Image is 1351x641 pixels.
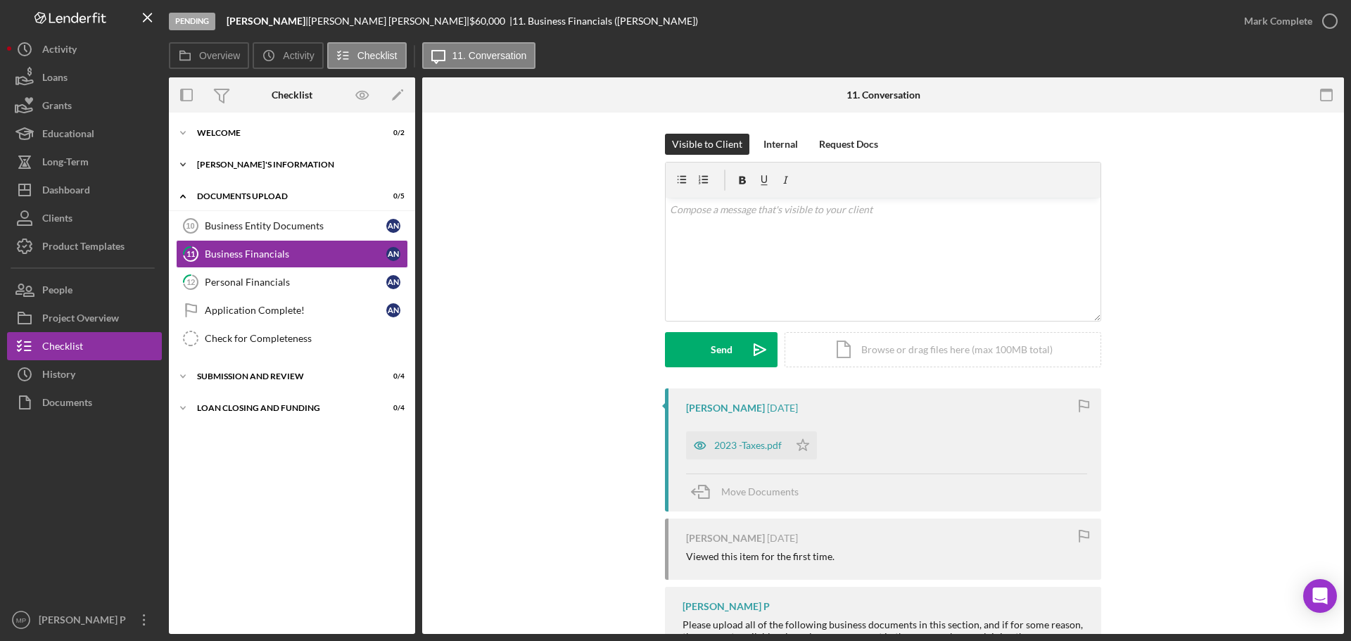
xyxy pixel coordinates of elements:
[186,277,195,286] tspan: 12
[42,176,90,208] div: Dashboard
[327,42,407,69] button: Checklist
[379,404,405,412] div: 0 / 4
[197,404,369,412] div: LOAN CLOSING AND FUNDING
[42,388,92,420] div: Documents
[227,15,308,27] div: |
[176,296,408,324] a: Application Complete!AN
[721,485,799,497] span: Move Documents
[452,50,527,61] label: 11. Conversation
[819,134,878,155] div: Request Docs
[42,63,68,95] div: Loans
[7,360,162,388] a: History
[42,232,125,264] div: Product Templates
[7,63,162,91] button: Loans
[665,134,749,155] button: Visible to Client
[197,372,369,381] div: SUBMISSION AND REVIEW
[672,134,742,155] div: Visible to Client
[379,372,405,381] div: 0 / 4
[176,268,408,296] a: 12Personal FinancialsAN
[7,120,162,148] button: Educational
[42,332,83,364] div: Checklist
[205,248,386,260] div: Business Financials
[767,533,798,544] time: 2025-08-15 07:57
[7,204,162,232] button: Clients
[711,332,732,367] div: Send
[763,134,798,155] div: Internal
[379,129,405,137] div: 0 / 2
[7,388,162,417] button: Documents
[386,219,400,233] div: A N
[42,91,72,123] div: Grants
[386,247,400,261] div: A N
[42,304,119,336] div: Project Overview
[42,276,72,307] div: People
[7,91,162,120] button: Grants
[35,606,127,637] div: [PERSON_NAME] P
[42,148,89,179] div: Long-Term
[205,305,386,316] div: Application Complete!
[42,360,75,392] div: History
[197,192,369,201] div: DOCUMENTS UPLOAD
[272,89,312,101] div: Checklist
[7,332,162,360] button: Checklist
[812,134,885,155] button: Request Docs
[1244,7,1312,35] div: Mark Complete
[686,402,765,414] div: [PERSON_NAME]
[199,50,240,61] label: Overview
[283,50,314,61] label: Activity
[7,304,162,332] button: Project Overview
[1230,7,1344,35] button: Mark Complete
[197,160,398,169] div: [PERSON_NAME]'S INFORMATION
[686,431,817,459] button: 2023 -Taxes.pdf
[176,240,408,268] a: 11Business FinancialsAN
[469,15,505,27] span: $60,000
[686,474,813,509] button: Move Documents
[42,120,94,151] div: Educational
[422,42,536,69] button: 11. Conversation
[16,616,26,624] text: MP
[42,35,77,67] div: Activity
[205,333,407,344] div: Check for Completeness
[7,276,162,304] button: People
[386,275,400,289] div: A N
[42,204,72,236] div: Clients
[176,324,408,353] a: Check for Completeness
[683,601,770,612] div: [PERSON_NAME] P
[686,533,765,544] div: [PERSON_NAME]
[714,440,782,451] div: 2023 -Taxes.pdf
[7,35,162,63] button: Activity
[509,15,698,27] div: | 11. Business Financials ([PERSON_NAME])
[7,148,162,176] button: Long-Term
[767,402,798,414] time: 2025-09-03 03:41
[7,176,162,204] button: Dashboard
[357,50,398,61] label: Checklist
[253,42,323,69] button: Activity
[169,42,249,69] button: Overview
[756,134,805,155] button: Internal
[846,89,920,101] div: 11. Conversation
[197,129,369,137] div: WELCOME
[176,212,408,240] a: 10Business Entity DocumentsAN
[227,15,305,27] b: [PERSON_NAME]
[169,13,215,30] div: Pending
[386,303,400,317] div: A N
[686,551,835,562] div: Viewed this item for the first time.
[186,222,194,230] tspan: 10
[205,277,386,288] div: Personal Financials
[308,15,469,27] div: [PERSON_NAME] [PERSON_NAME] |
[1303,579,1337,613] div: Open Intercom Messenger
[665,332,778,367] button: Send
[379,192,405,201] div: 0 / 5
[7,232,162,260] button: Product Templates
